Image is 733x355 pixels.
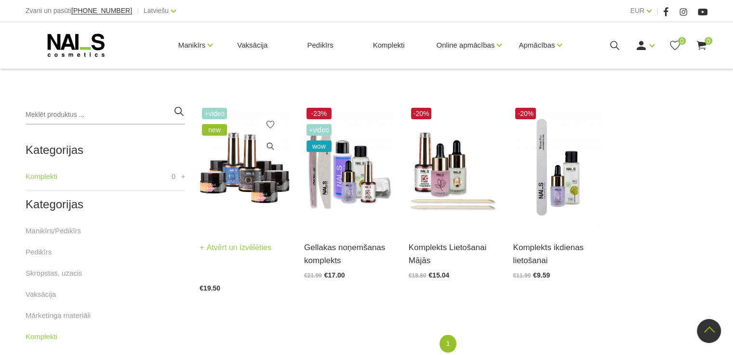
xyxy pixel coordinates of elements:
a: EUR [630,5,645,16]
a: Gellakas noņemšanas komplekts [304,241,394,267]
a: Komplekts Lietošanai Mājās [409,241,499,267]
a: + [181,171,186,182]
img: Wanted gelu starta komplekta ietilpst:- Quick Builder Clear HYBRID bāze UV/LED, 8 ml;- Quick Crys... [200,105,290,229]
a: [PHONE_NUMBER] [71,7,132,14]
span: €21.99 [304,272,322,279]
span: -20% [515,108,536,119]
a: Komplekti [26,171,57,182]
span: 0 [705,37,712,45]
img: Gellakas noņemšanas komplekts ietver▪️ Līdzeklis Gellaku un citu Soak Off produktu noņemšanai (10... [304,105,394,229]
a: Latviešu [144,5,169,16]
a: Vaksācija [26,289,56,300]
a: Apmācības [519,26,555,64]
img: Komplektā ietilst:- Organic Lotion Lithi&Jasmine 50 ml;- Melleņu Kutikulu eļļa 15 ml;- Wooden Fil... [513,105,603,229]
h2: Kategorijas [26,198,185,211]
span: new [202,124,227,136]
a: Vaksācija [229,22,275,68]
a: Komplekti [26,331,57,342]
a: Komplekti [365,22,413,68]
span: wow [307,140,332,152]
span: €19.50 [200,284,220,292]
a: Mārketinga materiāli [26,310,91,321]
span: 0 [172,171,175,182]
a: Pedikīrs [299,22,341,68]
input: Meklēt produktus ... [26,105,185,125]
h2: Kategorijas [26,144,185,156]
div: Zvani un pasūti [26,5,132,17]
a: 0 [669,39,681,51]
a: Skropstas, uzacis [26,267,82,279]
a: 1 [440,335,456,353]
span: +Video [202,108,227,119]
a: Komplekts ikdienas lietošanai [513,241,603,267]
a: Pedikīrs [26,246,52,258]
a: Atvērt un izvēlēties [200,241,271,254]
img: Komplektā ietilpst:- Keratīna līdzeklis bojātu nagu atjaunošanai, 14 ml,- Kutikulas irdinātājs ar... [409,105,499,229]
span: €15.04 [428,271,449,279]
a: 0 [695,39,707,51]
nav: catalog-product-list [200,335,707,353]
span: €11.99 [513,272,531,279]
span: €9.59 [533,271,550,279]
a: Manikīrs/Pedikīrs [26,225,81,237]
span: | [656,5,658,17]
span: | [137,5,139,17]
a: Online apmācības [436,26,494,64]
span: +Video [307,124,332,136]
span: €18.80 [409,272,426,279]
a: Manikīrs [178,26,206,64]
span: €17.00 [324,271,345,279]
span: 0 [678,37,686,45]
span: -20% [411,108,432,119]
span: -23% [307,108,332,119]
